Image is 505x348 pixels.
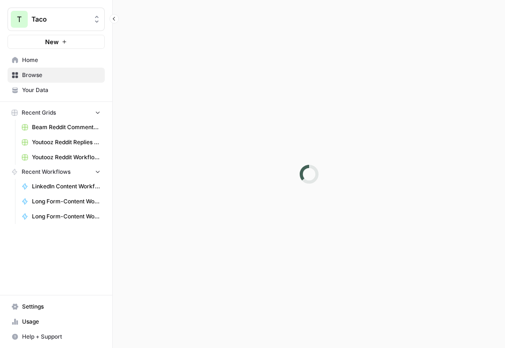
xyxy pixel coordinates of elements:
span: Taco [31,15,88,24]
button: Recent Workflows [8,165,105,179]
a: Settings [8,299,105,314]
a: Your Data [8,83,105,98]
a: Usage [8,314,105,329]
span: Settings [22,302,101,311]
span: Recent Workflows [22,168,70,176]
span: Long Form-Content Workflow - All Clients (New) [32,212,101,221]
span: Youtooz Reddit Replies Workflow Grid [32,138,101,147]
span: Recent Grids [22,108,56,117]
span: New [45,37,59,46]
button: Workspace: Taco [8,8,105,31]
span: T [17,14,22,25]
a: Long Form-Content Workflow - AI Clients (New) [17,194,105,209]
span: Browse [22,71,101,79]
button: New [8,35,105,49]
button: Help + Support [8,329,105,344]
a: Browse [8,68,105,83]
span: Home [22,56,101,64]
a: LinkedIn Content Workflow [17,179,105,194]
span: Help + Support [22,333,101,341]
a: Youtooz Reddit Workflow Grid [17,150,105,165]
a: Long Form-Content Workflow - All Clients (New) [17,209,105,224]
span: Beam Reddit Comments Workflow Grid [32,123,101,131]
span: Usage [22,317,101,326]
span: Your Data [22,86,101,94]
a: Home [8,53,105,68]
span: Long Form-Content Workflow - AI Clients (New) [32,197,101,206]
span: LinkedIn Content Workflow [32,182,101,191]
a: Beam Reddit Comments Workflow Grid [17,120,105,135]
span: Youtooz Reddit Workflow Grid [32,153,101,162]
a: Youtooz Reddit Replies Workflow Grid [17,135,105,150]
button: Recent Grids [8,106,105,120]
